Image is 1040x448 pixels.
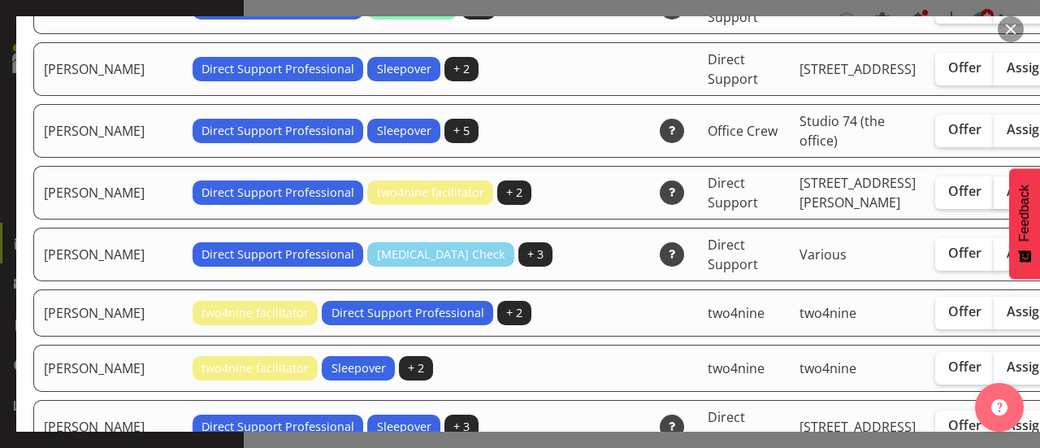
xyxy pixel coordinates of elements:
[506,304,522,322] span: + 2
[708,50,758,88] span: Direct Support
[708,304,765,322] span: two4nine
[1017,185,1032,241] span: Feedback
[991,399,1007,415] img: help-xxl-2.png
[527,246,544,263] span: + 3
[948,359,981,375] span: Offer
[377,418,431,436] span: Sleepover
[201,60,354,78] span: Direct Support Professional
[377,122,431,140] span: Sleepover
[453,122,470,140] span: + 5
[33,289,183,337] td: [PERSON_NAME]
[708,236,758,273] span: Direct Support
[799,112,885,150] span: Studio 74 (the office)
[948,303,981,320] span: Offer
[948,59,981,76] span: Offer
[506,184,522,202] span: + 2
[948,417,981,433] span: Offer
[453,418,470,436] span: + 3
[33,228,183,281] td: [PERSON_NAME]
[453,60,470,78] span: + 2
[799,246,847,263] span: Various
[201,246,354,263] span: Direct Support Professional
[201,122,354,140] span: Direct Support Professional
[377,184,484,202] span: two4nine facilitator
[948,183,981,199] span: Offer
[708,408,758,446] span: Direct Support
[33,104,183,158] td: [PERSON_NAME]
[799,359,856,377] span: two4nine
[799,60,916,78] span: [STREET_ADDRESS]
[201,304,309,322] span: two4nine facilitator
[201,418,354,436] span: Direct Support Professional
[708,359,765,377] span: two4nine
[799,418,916,436] span: [STREET_ADDRESS]
[33,345,183,392] td: [PERSON_NAME]
[201,184,354,202] span: Direct Support Professional
[33,42,183,96] td: [PERSON_NAME]
[377,246,505,263] span: [MEDICAL_DATA] Check
[331,359,386,377] span: Sleepover
[948,245,981,261] span: Offer
[799,304,856,322] span: two4nine
[799,174,916,211] span: [STREET_ADDRESS][PERSON_NAME]
[331,304,484,322] span: Direct Support Professional
[33,166,183,220] td: [PERSON_NAME]
[708,174,758,211] span: Direct Support
[1009,168,1040,279] button: Feedback - Show survey
[948,121,981,137] span: Offer
[708,122,778,140] span: Office Crew
[201,359,309,377] span: two4nine facilitator
[408,359,424,377] span: + 2
[377,60,431,78] span: Sleepover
